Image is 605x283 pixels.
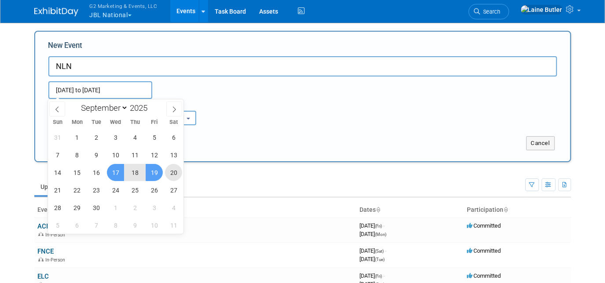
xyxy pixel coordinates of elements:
span: September 22, 2025 [69,181,86,199]
span: (Tue) [375,257,385,262]
span: September 29, 2025 [69,199,86,216]
span: September 26, 2025 [146,181,163,199]
img: In-Person Event [38,257,44,261]
span: Search [480,8,501,15]
a: ELC [38,272,49,280]
div: Participation: [136,99,211,110]
span: [DATE] [360,222,385,229]
span: October 8, 2025 [107,217,124,234]
span: In-Person [46,232,68,238]
span: September 30, 2025 [88,199,105,216]
span: [DATE] [360,272,385,279]
span: September 4, 2025 [126,129,143,146]
span: - [385,247,387,254]
span: Committed [467,222,501,229]
span: October 11, 2025 [165,217,182,234]
span: September 27, 2025 [165,181,182,199]
span: October 7, 2025 [88,217,105,234]
span: Sun [48,120,67,125]
span: September 24, 2025 [107,181,124,199]
span: September 20, 2025 [165,164,182,181]
img: Laine Butler [521,5,563,15]
img: ExhibitDay [34,7,78,16]
span: September 6, 2025 [165,129,182,146]
span: [DATE] [360,231,387,237]
span: September 10, 2025 [107,146,124,163]
span: September 2, 2025 [88,129,105,146]
span: September 11, 2025 [126,146,143,163]
span: September 18, 2025 [126,164,143,181]
input: Name of Trade Show / Conference [48,56,557,76]
span: Fri [145,120,164,125]
span: September 23, 2025 [88,181,105,199]
a: Search [469,4,509,19]
a: ACNM [38,222,57,230]
span: Wed [106,120,125,125]
span: September 17, 2025 [107,164,124,181]
span: October 2, 2025 [126,199,143,216]
span: September 12, 2025 [146,146,163,163]
span: [DATE] [360,247,387,254]
span: G2 Marketing & Events, LLC [90,1,158,11]
span: October 10, 2025 [146,217,163,234]
span: (Fri) [375,274,382,279]
span: September 19, 2025 [146,164,163,181]
span: September 25, 2025 [126,181,143,199]
span: August 31, 2025 [49,129,66,146]
span: September 7, 2025 [49,146,66,163]
a: Sort by Participation Type [504,206,508,213]
a: Upcoming4 [34,178,84,195]
select: Month [77,102,128,113]
span: September 21, 2025 [49,181,66,199]
th: Event [34,203,356,218]
span: Thu [125,120,145,125]
a: FNCE [38,247,54,255]
span: In-Person [46,257,68,263]
span: October 3, 2025 [146,199,163,216]
span: September 16, 2025 [88,164,105,181]
span: (Mon) [375,232,387,237]
span: September 28, 2025 [49,199,66,216]
span: Committed [467,247,501,254]
span: [DATE] [360,256,385,262]
button: Cancel [526,136,555,150]
input: Year [128,103,154,113]
span: September 3, 2025 [107,129,124,146]
span: October 4, 2025 [165,199,182,216]
span: Tue [87,120,106,125]
span: - [384,272,385,279]
span: October 9, 2025 [126,217,143,234]
label: New Event [48,40,83,54]
th: Participation [464,203,571,218]
span: September 5, 2025 [146,129,163,146]
span: (Sat) [375,249,384,254]
div: Attendance / Format: [48,99,123,110]
span: - [384,222,385,229]
span: Mon [67,120,87,125]
img: In-Person Event [38,232,44,236]
span: Committed [467,272,501,279]
th: Dates [356,203,464,218]
span: (Fri) [375,224,382,229]
span: Sat [164,120,183,125]
span: October 5, 2025 [49,217,66,234]
a: Sort by Start Date [376,206,381,213]
span: September 1, 2025 [69,129,86,146]
span: September 15, 2025 [69,164,86,181]
span: October 1, 2025 [107,199,124,216]
span: September 14, 2025 [49,164,66,181]
input: Start Date - End Date [48,81,152,99]
span: September 9, 2025 [88,146,105,163]
span: October 6, 2025 [69,217,86,234]
span: September 13, 2025 [165,146,182,163]
span: September 8, 2025 [69,146,86,163]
